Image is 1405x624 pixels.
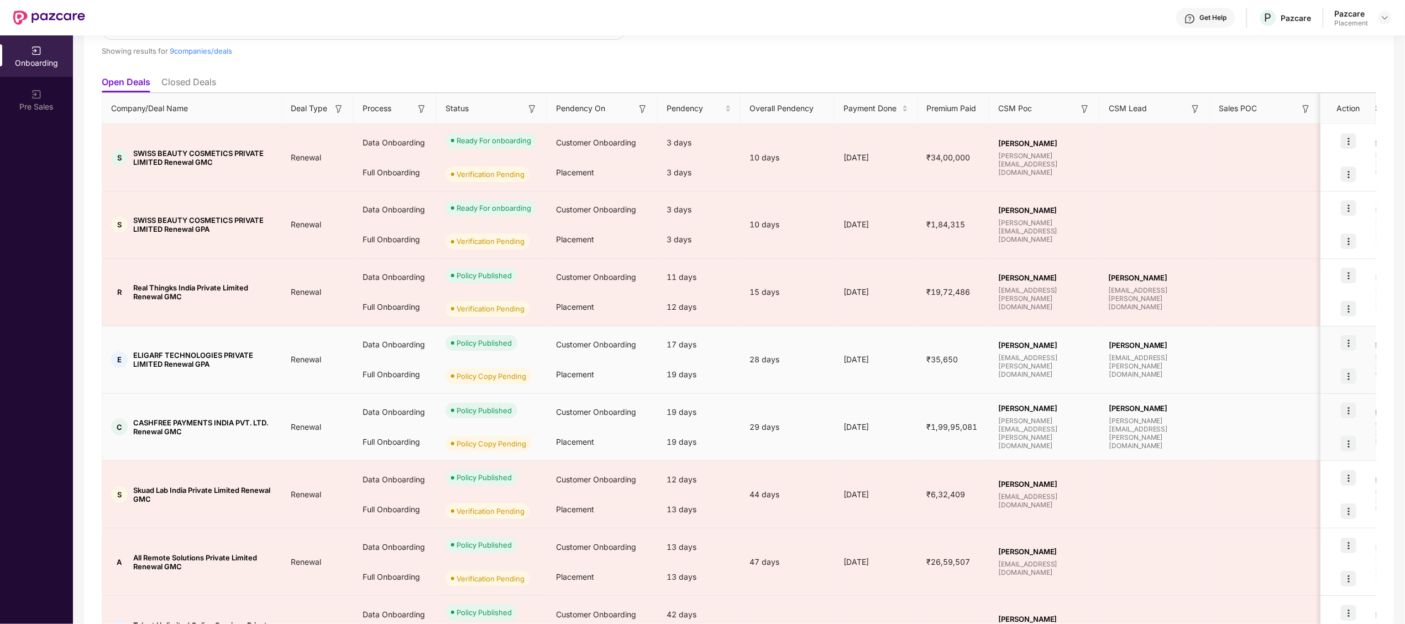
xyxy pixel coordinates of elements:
img: svg+xml;base64,PHN2ZyB3aWR0aD0iMTYiIGhlaWdodD0iMTYiIHZpZXdCb3g9IjAgMCAxNiAxNiIgZmlsbD0ibm9uZSIgeG... [1190,103,1201,115]
span: [EMAIL_ADDRESS][PERSON_NAME][DOMAIN_NAME] [1109,353,1202,378]
div: 3 days [658,195,741,225]
img: New Pazcare Logo [13,11,85,25]
div: S [111,216,128,233]
span: Renewal [282,287,330,297]
div: [DATE] [835,556,918,568]
span: Real Thingks India Private Limited Renewal GMC [133,283,273,301]
span: [EMAIL_ADDRESS][PERSON_NAME][DOMAIN_NAME] [1109,286,1202,311]
span: P [1265,11,1272,24]
div: Full Onboarding [354,225,437,254]
th: Action [1321,93,1376,124]
img: icon [1341,403,1356,418]
div: Policy Published [457,405,512,416]
img: svg+xml;base64,PHN2ZyB3aWR0aD0iMTYiIGhlaWdodD0iMTYiIHZpZXdCb3g9IjAgMCAxNiAxNiIgZmlsbD0ibm9uZSIgeG... [527,103,538,115]
div: Policy Copy Pending [457,438,526,449]
img: icon [1341,538,1356,553]
div: Data Onboarding [354,330,437,360]
div: 11 days [658,262,741,292]
div: Full Onboarding [354,360,437,389]
div: 3 days [658,158,741,188]
li: Closed Deals [161,76,216,92]
span: CASHFREE PAYMENTS INDIA PVT. LTD. Renewal GMC [133,418,273,436]
th: Payment Done [835,93,918,124]
img: svg+xml;base64,PHN2ZyB3aWR0aD0iMTYiIGhlaWdodD0iMTYiIHZpZXdCb3g9IjAgMCAxNiAxNiIgZmlsbD0ibm9uZSIgeG... [416,103,427,115]
span: Renewal [282,557,330,566]
img: icon [1341,200,1356,216]
div: Data Onboarding [354,128,437,158]
span: Customer Onboarding [556,138,636,147]
span: CSM Lead [1109,102,1147,115]
img: svg+xml;base64,PHN2ZyB3aWR0aD0iMTYiIGhlaWdodD0iMTYiIHZpZXdCb3g9IjAgMCAxNiAxNiIgZmlsbD0ibm9uZSIgeG... [333,103,344,115]
span: Customer Onboarding [556,272,636,282]
div: 17 days [658,330,741,360]
img: icon [1341,268,1356,283]
span: [PERSON_NAME] [998,404,1091,413]
div: 19 days [658,360,741,389]
div: Placement [1335,19,1369,28]
div: Get Help [1200,13,1227,22]
div: [DATE] [835,353,918,366]
div: Policy Published [457,472,512,483]
span: Renewal [282,153,330,162]
div: 28 days [741,353,835,366]
th: Pendency [658,93,741,124]
span: Renewal [282,490,330,499]
span: Customer Onboarding [556,475,636,484]
img: icon [1341,233,1356,249]
div: 10 days [741,152,835,164]
span: SWISS BEAUTY COSMETICS PRIVATE LIMITED Renewal GPA [133,216,273,233]
span: Skuad Lab India Private Limited Renewal GMC [133,486,273,503]
div: Data Onboarding [354,262,437,292]
img: svg+xml;base64,PHN2ZyB3aWR0aD0iMTYiIGhlaWdodD0iMTYiIHZpZXdCb3g9IjAgMCAxNiAxNiIgZmlsbD0ibm9uZSIgeG... [637,103,648,115]
span: Deal Type [291,102,327,115]
div: Data Onboarding [354,532,437,562]
span: All Remote Solutions Private Limited Renewal GMC [133,553,273,571]
div: 13 days [658,495,741,524]
img: icon [1341,335,1356,351]
span: [PERSON_NAME] [998,547,1091,556]
span: Pendency On [556,102,605,115]
div: Ready For onboarding [457,135,531,146]
span: [EMAIL_ADDRESS][PERSON_NAME][DOMAIN_NAME] [998,286,1091,311]
div: Ready For onboarding [457,202,531,214]
div: Pazcare [1335,8,1369,19]
div: Data Onboarding [354,465,437,495]
span: [PERSON_NAME] [998,206,1091,215]
div: Verification Pending [457,573,525,584]
div: Policy Published [457,539,512,550]
div: [DATE] [835,286,918,298]
div: Full Onboarding [354,158,437,188]
span: SWISS BEAUTY COSMETICS PRIVATE LIMITED Renewal GMC [133,149,273,167]
div: 3 days [658,225,741,254]
span: [PERSON_NAME][EMAIL_ADDRESS][DOMAIN_NAME] [998,152,1091,176]
img: svg+xml;base64,PHN2ZyB3aWR0aD0iMTYiIGhlaWdodD0iMTYiIHZpZXdCb3g9IjAgMCAxNiAxNiIgZmlsbD0ibm9uZSIgeG... [1301,103,1312,115]
div: Data Onboarding [354,397,437,427]
img: icon [1341,605,1356,621]
span: [PERSON_NAME] [998,273,1091,282]
div: 13 days [658,562,741,592]
span: ₹35,650 [918,355,967,364]
span: ₹1,84,315 [918,220,974,229]
div: 15 days [741,286,835,298]
span: ELIGARF TECHNOLOGIES PRIVATE LIMITED Renewal GPA [133,351,273,368]
div: 47 days [741,556,835,568]
span: Renewal [282,355,330,364]
span: [PERSON_NAME][EMAIL_ADDRESS][PERSON_NAME][DOMAIN_NAME] [998,417,1091,450]
div: Policy Published [457,270,512,281]
img: icon [1341,436,1356,451]
img: svg+xml;base64,PHN2ZyB3aWR0aD0iMjAiIGhlaWdodD0iMjAiIHZpZXdCb3g9IjAgMCAyMCAyMCIgZmlsbD0ibm9uZSIgeG... [31,89,42,100]
div: Pazcare [1281,13,1312,23]
div: Full Onboarding [354,495,437,524]
span: [PERSON_NAME][EMAIL_ADDRESS][PERSON_NAME][DOMAIN_NAME] [1109,417,1202,450]
span: CSM Poc [998,102,1032,115]
div: Data Onboarding [354,195,437,225]
div: 10 days [741,219,835,231]
span: Placement [556,302,594,311]
span: Process [363,102,391,115]
span: Customer Onboarding [556,610,636,619]
img: icon [1341,167,1356,182]
span: [PERSON_NAME] [998,480,1091,488]
span: [PERSON_NAME] [1109,273,1202,282]
div: Policy Published [457,607,512,618]
img: icon [1341,571,1356,586]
